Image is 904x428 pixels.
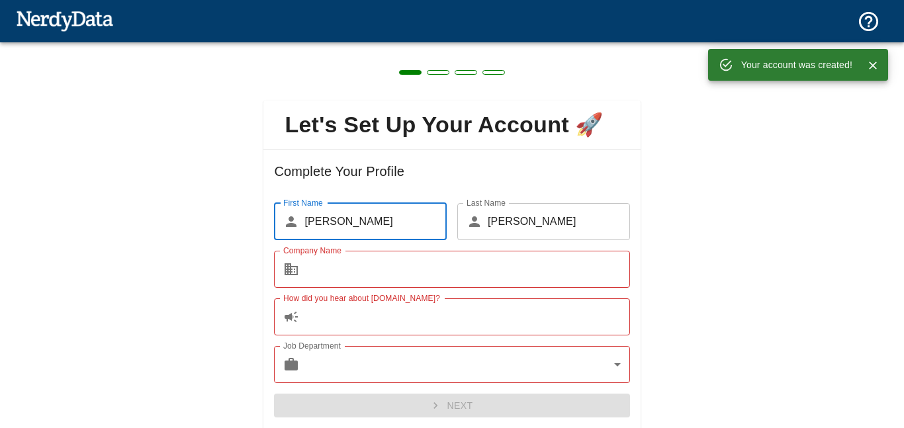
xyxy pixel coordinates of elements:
label: First Name [283,197,323,208]
iframe: Drift Widget Chat Controller [838,334,888,384]
img: NerdyData.com [16,7,113,34]
div: Your account was created! [741,53,852,77]
button: Close [863,56,883,75]
h6: Complete Your Profile [274,161,629,203]
label: How did you hear about [DOMAIN_NAME]? [283,292,440,304]
button: Support and Documentation [849,2,888,41]
span: Let's Set Up Your Account 🚀 [274,111,629,139]
label: Job Department [283,340,341,351]
label: Company Name [283,245,341,256]
label: Last Name [467,197,506,208]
